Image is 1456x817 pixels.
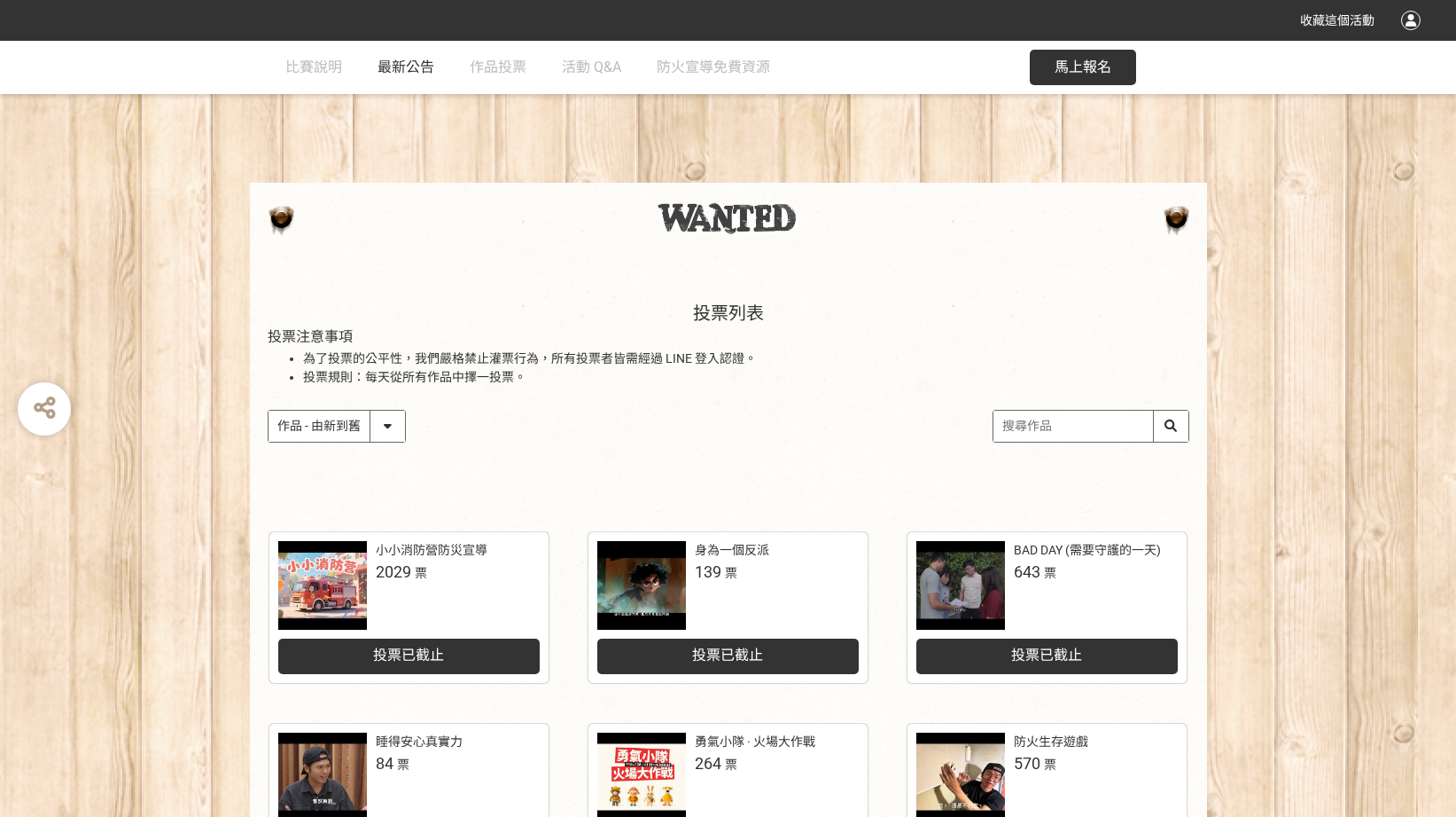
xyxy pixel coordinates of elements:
[725,758,737,772] span: 票
[657,59,770,75] span: 防火宣導免費資源
[269,411,405,442] select: Sorting
[1011,647,1082,664] span: 投票已截止
[378,59,434,75] span: 最新公告
[470,59,526,75] span: 作品投票
[657,41,770,94] a: 防火宣導免費資源
[1014,562,1040,581] span: 643
[378,41,434,94] a: 最新公告
[1300,13,1374,27] span: 收藏這個活動
[269,532,549,683] a: 小小消防營防災宣導2029票投票已截止
[285,59,342,75] span: 比賽說明
[415,566,427,580] span: 票
[373,647,444,664] span: 投票已截止
[907,532,1187,683] a: BAD DAY (需要守護的一天)643票投票已截止
[376,541,487,560] div: 小小消防營防災宣導
[303,368,1189,387] li: 投票規則：每天從所有作品中擇一投票。
[1044,758,1056,772] span: 票
[692,647,763,664] span: 投票已截止
[397,758,409,772] span: 票
[1014,733,1088,751] div: 防火生存遊戲
[268,328,353,345] span: 投票注意事項
[695,562,721,581] span: 139
[470,41,526,94] a: 作品投票
[695,733,815,751] div: 勇氣小隊 · 火場大作戰
[376,754,393,773] span: 84
[303,350,1189,368] li: 為了投票的公平性，我們嚴格禁止灌票行為，所有投票者皆需經過 LINE 登入認證。
[1014,754,1040,773] span: 570
[695,541,769,560] div: 身為一個反派
[376,562,411,581] span: 2029
[1055,59,1111,75] span: 馬上報名
[588,532,868,683] a: 身為一個反派139票投票已截止
[1014,541,1161,560] div: BAD DAY (需要守護的一天)
[725,566,737,580] span: 票
[268,302,1189,324] h2: 投票列表
[1044,566,1056,580] span: 票
[285,41,342,94] a: 比賽說明
[376,733,463,751] div: 睡得安心真實力
[562,59,621,75] span: 活動 Q&A
[1030,50,1136,85] button: 馬上報名
[562,41,621,94] a: 活動 Q&A
[993,411,1188,442] input: 搜尋作品
[695,754,721,773] span: 264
